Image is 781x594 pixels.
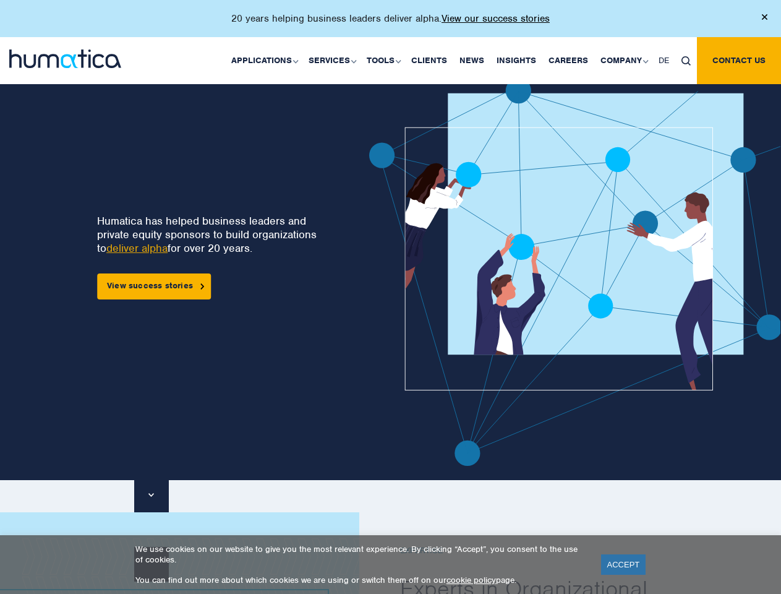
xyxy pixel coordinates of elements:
[652,37,675,84] a: DE
[225,37,302,84] a: Applications
[601,554,646,575] a: ACCEPT
[361,37,405,84] a: Tools
[302,37,361,84] a: Services
[106,241,168,255] a: deliver alpha
[442,12,550,25] a: View our success stories
[542,37,594,84] a: Careers
[231,12,550,25] p: 20 years helping business leaders deliver alpha.
[446,575,496,585] a: cookie policy
[594,37,652,84] a: Company
[135,575,586,585] p: You can find out more about which cookies we are using or switch them off on our page.
[9,49,121,68] img: logo
[97,214,325,255] p: Humatica has helped business leaders and private equity sponsors to build organizations to for ov...
[97,273,211,299] a: View success stories
[200,283,204,289] img: arrowicon
[697,37,781,84] a: Contact us
[405,37,453,84] a: Clients
[135,544,586,565] p: We use cookies on our website to give you the most relevant experience. By clicking “Accept”, you...
[490,37,542,84] a: Insights
[659,55,669,66] span: DE
[148,493,154,497] img: downarrow
[453,37,490,84] a: News
[681,56,691,66] img: search_icon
